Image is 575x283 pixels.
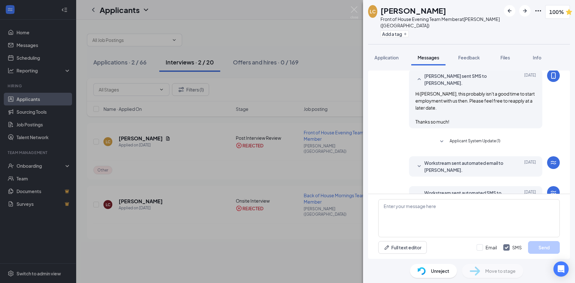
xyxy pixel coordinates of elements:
span: [DATE] [524,72,536,86]
div: LC [370,8,376,15]
h1: [PERSON_NAME] [380,5,446,16]
span: Feedback [458,55,480,60]
svg: MobileSms [550,72,557,79]
span: [DATE] [524,189,536,203]
svg: ArrowRight [521,7,529,15]
button: SmallChevronDownApplicant System Update (1) [438,138,500,145]
span: Info [533,55,541,60]
svg: SmallChevronDown [438,138,446,145]
span: Workstream sent automated SMS to [PERSON_NAME]. [424,189,507,203]
span: Unreject [431,267,449,274]
svg: ArrowLeftNew [506,7,513,15]
svg: Pen [384,244,390,251]
button: ArrowLeftNew [504,5,515,17]
button: Send [528,241,560,254]
div: Open Intercom Messenger [553,261,569,277]
svg: SmallChevronUp [415,76,423,83]
span: 100% [549,8,564,16]
div: Front of House Evening Team Member at [PERSON_NAME] ([GEOGRAPHIC_DATA]) [380,16,501,29]
span: Workstream sent automated email to [PERSON_NAME]. [424,159,507,173]
span: Application [374,55,399,60]
svg: SmallChevronDown [415,192,423,200]
svg: Plus [403,32,407,36]
span: Files [500,55,510,60]
button: Full text editorPen [378,241,427,254]
svg: SmallChevronDown [415,163,423,170]
span: [DATE] [524,159,536,173]
svg: Ellipses [534,7,542,15]
span: [PERSON_NAME] sent SMS to [PERSON_NAME]. [424,72,507,86]
span: Applicant System Update (1) [450,138,500,145]
button: ArrowRight [519,5,531,17]
svg: WorkstreamLogo [550,189,557,196]
span: Messages [418,55,439,60]
svg: WorkstreamLogo [550,159,557,166]
span: Move to stage [485,267,516,274]
button: PlusAdd a tag [380,30,409,37]
span: Hi [PERSON_NAME], this probably isn't a good time to start employment with us then. Please feel f... [415,91,535,125]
